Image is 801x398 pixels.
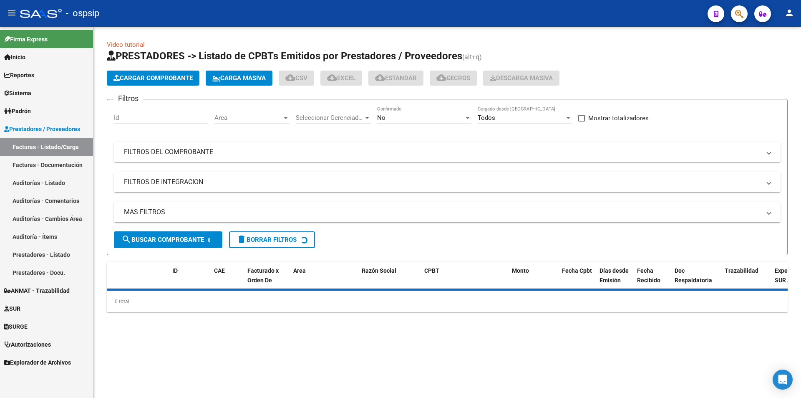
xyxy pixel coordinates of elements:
[320,71,362,86] button: EXCEL
[293,267,306,274] span: Area
[4,35,48,44] span: Firma Express
[229,231,315,248] button: Borrar Filtros
[368,71,423,86] button: Estandar
[4,286,70,295] span: ANMAT - Trazabilidad
[4,358,71,367] span: Explorador de Archivos
[637,267,660,284] span: Fecha Recibido
[375,73,385,83] mat-icon: cloud_download
[7,8,17,18] mat-icon: menu
[247,267,279,284] span: Facturado x Orden De
[483,71,559,86] app-download-masive: Descarga masiva de comprobantes (adjuntos)
[4,53,25,62] span: Inicio
[599,267,629,284] span: Días desde Emisión
[4,89,31,98] span: Sistema
[784,8,794,18] mat-icon: person
[4,71,34,80] span: Reportes
[4,304,20,313] span: SUR
[509,262,559,299] datatable-header-cell: Monto
[66,4,99,23] span: - ospsip
[671,262,721,299] datatable-header-cell: Doc Respaldatoria
[114,142,781,162] mat-expansion-panel-header: FILTROS DEL COMPROBANTE
[285,73,295,83] mat-icon: cloud_download
[114,202,781,222] mat-expansion-panel-header: MAS FILTROS
[327,73,337,83] mat-icon: cloud_download
[462,53,482,61] span: (alt+q)
[296,114,363,122] span: Seleccionar Gerenciador
[124,147,761,157] mat-panel-title: FILTROS DEL COMPROBANTE
[358,262,421,299] datatable-header-cell: Razón Social
[675,267,712,284] span: Doc Respaldatoria
[424,267,439,274] span: CPBT
[512,267,529,274] span: Monto
[237,234,247,244] mat-icon: delete
[237,236,297,243] span: Borrar Filtros
[490,74,553,82] span: Descarga Masiva
[562,267,592,274] span: Fecha Cpbt
[212,74,266,82] span: Carga Masiva
[107,50,462,62] span: PRESTADORES -> Listado de CPBTs Emitidos por Prestadores / Proveedores
[725,267,758,274] span: Trazabilidad
[211,262,244,299] datatable-header-cell: CAE
[114,231,222,248] button: Buscar Comprobante
[588,113,649,123] span: Mostrar totalizadores
[124,177,761,187] mat-panel-title: FILTROS DE INTEGRACION
[773,370,793,390] div: Open Intercom Messenger
[4,106,31,116] span: Padrón
[206,71,272,86] button: Carga Masiva
[124,208,761,217] mat-panel-title: MAS FILTROS
[121,236,204,243] span: Buscar Comprobante
[421,262,509,299] datatable-header-cell: CPBT
[279,71,314,86] button: CSV
[4,340,51,349] span: Autorizaciones
[436,73,446,83] mat-icon: cloud_download
[107,41,145,48] a: Video tutorial
[214,114,282,122] span: Area
[596,262,634,299] datatable-header-cell: Días desde Emisión
[377,114,385,122] span: No
[4,124,80,134] span: Prestadores / Proveedores
[559,262,596,299] datatable-header-cell: Fecha Cpbt
[107,291,788,312] div: 0 total
[430,71,477,86] button: Gecros
[436,74,470,82] span: Gecros
[114,93,143,104] h3: Filtros
[169,262,211,299] datatable-header-cell: ID
[4,322,28,331] span: SURGE
[483,71,559,86] button: Descarga Masiva
[721,262,771,299] datatable-header-cell: Trazabilidad
[290,262,346,299] datatable-header-cell: Area
[362,267,396,274] span: Razón Social
[375,74,417,82] span: Estandar
[634,262,671,299] datatable-header-cell: Fecha Recibido
[113,74,193,82] span: Cargar Comprobante
[244,262,290,299] datatable-header-cell: Facturado x Orden De
[478,114,495,122] span: Todos
[172,267,178,274] span: ID
[114,172,781,192] mat-expansion-panel-header: FILTROS DE INTEGRACION
[285,74,307,82] span: CSV
[107,71,199,86] button: Cargar Comprobante
[121,234,131,244] mat-icon: search
[327,74,355,82] span: EXCEL
[214,267,225,274] span: CAE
